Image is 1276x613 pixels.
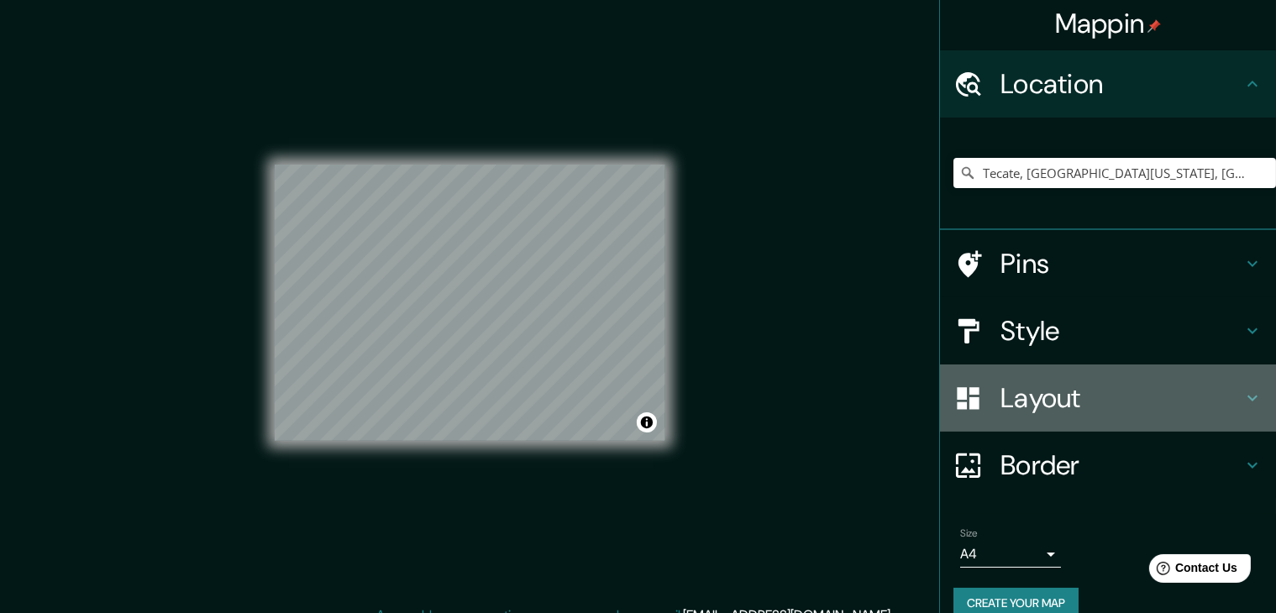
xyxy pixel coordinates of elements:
[1000,448,1242,482] h4: Border
[1000,314,1242,348] h4: Style
[940,50,1276,118] div: Location
[940,297,1276,364] div: Style
[940,364,1276,432] div: Layout
[960,541,1061,568] div: A4
[1126,548,1258,595] iframe: Help widget launcher
[940,432,1276,499] div: Border
[960,527,978,541] label: Size
[275,165,665,441] canvas: Map
[1000,247,1242,280] h4: Pins
[940,230,1276,297] div: Pins
[1147,19,1161,33] img: pin-icon.png
[1000,67,1242,101] h4: Location
[953,158,1276,188] input: Pick your city or area
[1000,381,1242,415] h4: Layout
[637,412,657,432] button: Toggle attribution
[1055,7,1162,40] h4: Mappin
